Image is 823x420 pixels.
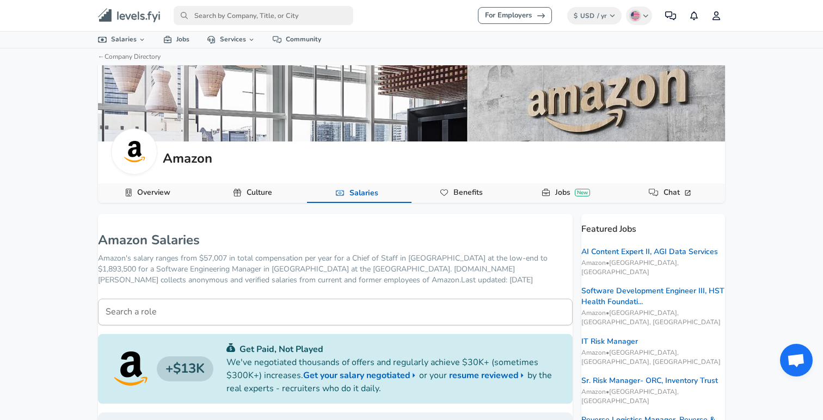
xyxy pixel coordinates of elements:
[626,7,652,25] button: English (US)
[478,7,552,24] a: For Employers
[345,184,383,202] a: Salaries
[89,32,155,47] a: Salaries
[581,336,638,347] a: IT Risk Manager
[264,32,330,47] a: Community
[98,253,573,286] p: Amazon's salary ranges from $57,007 in total compensation per year for a Chief of Staff in [GEOGR...
[581,214,725,236] p: Featured Jobs
[581,375,718,386] a: Sr. Risk Manager- ORC, Inventory Trust
[226,343,235,352] img: svg+xml;base64,PHN2ZyB4bWxucz0iaHR0cDovL3d3dy53My5vcmcvMjAwMC9zdmciIGZpbGw9IiMwYzU0NjAiIHZpZXdCb3...
[567,7,622,24] button: $USD/ yr
[157,356,213,381] h4: $13K
[659,183,697,202] a: Chat
[98,183,725,203] div: Company Data Navigation
[98,52,161,61] a: ←Company Directory
[242,183,277,202] a: Culture
[174,6,353,25] input: Search by Company, Title, or City
[303,369,419,382] a: Get your salary negotiated
[98,299,573,325] input: Machine Learning Engineer
[581,348,725,367] span: Amazon • [GEOGRAPHIC_DATA], [GEOGRAPHIC_DATA], [GEOGRAPHIC_DATA]
[85,4,738,27] nav: primary
[581,246,718,257] a: AI Content Expert II, AGI Data Services
[449,369,527,382] a: resume reviewed
[581,258,725,277] span: Amazon • [GEOGRAPHIC_DATA], [GEOGRAPHIC_DATA]
[574,11,578,20] span: $
[581,387,725,406] span: Amazon • [GEOGRAPHIC_DATA], [GEOGRAPHIC_DATA]
[226,356,557,395] p: We've negotiated thousands of offers and regularly achieve $30K+ (sometimes $300K+) increases. or...
[163,149,212,168] h5: Amazon
[581,286,725,307] a: Software Development Engineer III, HST Health Foundati...
[780,344,813,376] div: Open chat
[124,141,145,163] img: amazonlogo.png
[226,343,557,356] p: Get Paid, Not Played
[631,11,640,20] img: English (US)
[597,11,607,20] span: / yr
[575,189,590,196] div: New
[580,11,594,20] span: USD
[449,183,487,202] a: Benefits
[98,231,573,249] h1: Amazon Salaries
[198,32,264,47] a: Services
[113,351,148,386] img: Amazon logo
[581,308,725,327] span: Amazon • [GEOGRAPHIC_DATA], [GEOGRAPHIC_DATA], [GEOGRAPHIC_DATA]
[113,351,213,386] a: Amazon logo$13K
[133,183,175,202] a: Overview
[155,32,198,47] a: Jobs
[551,183,594,202] a: JobsNew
